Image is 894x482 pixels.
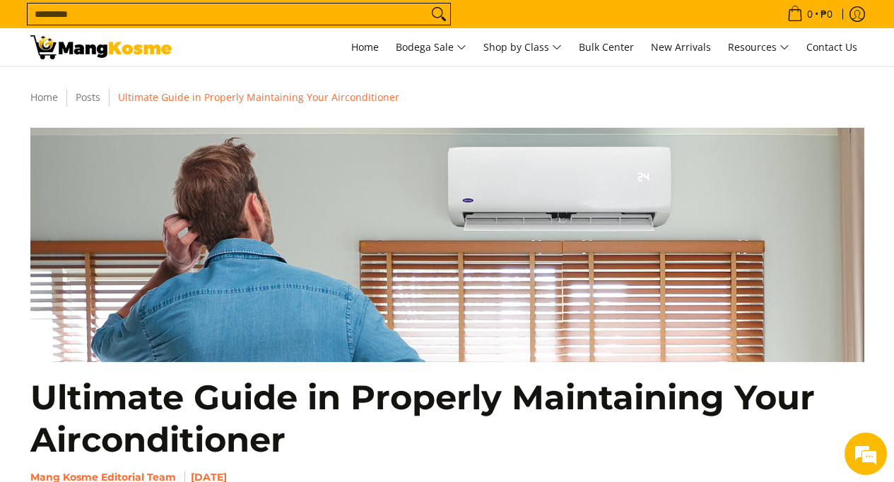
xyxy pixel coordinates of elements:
a: Shop by Class [476,28,569,66]
span: Ultimate Guide in Properly Maintaining Your Airconditioner [118,90,399,104]
a: Home [344,28,386,66]
span: New Arrivals [651,40,711,54]
img: Ultimate Guide in Properly Maintaining Your Airconditioner [30,128,864,362]
a: Bodega Sale [389,28,474,66]
a: Posts [76,90,100,104]
span: Home [351,40,379,54]
span: • [783,6,837,22]
span: Bodega Sale [396,39,466,56]
a: Home [30,90,58,104]
span: Resources [728,39,789,56]
a: Contact Us [799,28,864,66]
span: Contact Us [806,40,857,54]
h1: Ultimate Guide in Properly Maintaining Your Airconditioner [30,376,864,461]
nav: Breadcrumbs [23,88,871,107]
span: 0 [805,9,815,19]
a: Bulk Center [572,28,641,66]
span: Shop by Class [483,39,562,56]
nav: Main Menu [186,28,864,66]
a: New Arrivals [644,28,718,66]
span: ₱0 [818,9,835,19]
button: Search [428,4,450,25]
img: The Ultimate Aircon Maintenance Guide: Detailed Checklist l Mang Kosme [30,35,172,59]
span: Bulk Center [579,40,634,54]
a: Resources [721,28,796,66]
